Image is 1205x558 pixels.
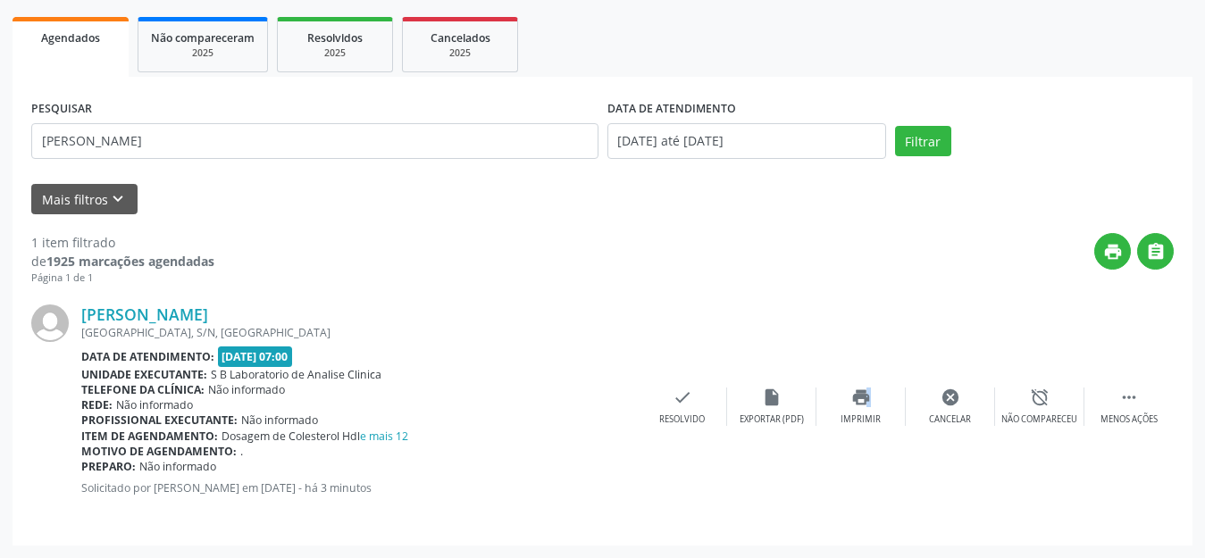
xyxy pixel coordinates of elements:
[1137,233,1174,270] button: 
[222,429,408,444] span: Dosagem de Colesterol Hdl
[208,382,285,397] span: Não informado
[431,30,490,46] span: Cancelados
[81,444,237,459] b: Motivo de agendamento:
[81,325,638,340] div: [GEOGRAPHIC_DATA], S/N, [GEOGRAPHIC_DATA]
[929,413,971,426] div: Cancelar
[895,126,951,156] button: Filtrar
[1119,387,1139,407] i: 
[31,252,214,271] div: de
[211,367,381,382] span: S B Laboratorio de Analise Clinica
[415,46,505,60] div: 2025
[31,233,214,252] div: 1 item filtrado
[1030,387,1050,407] i: alarm_off
[31,304,69,342] img: img
[81,382,205,397] b: Telefone da clínica:
[46,253,214,270] strong: 1925 marcações agendadas
[31,271,214,286] div: Página 1 de 1
[139,459,216,474] span: Não informado
[851,387,871,407] i: print
[151,46,255,60] div: 2025
[81,412,238,428] b: Profissional executante:
[762,387,782,407] i: insert_drive_file
[31,123,598,159] input: Nome, CNS
[607,123,886,159] input: Selecione um intervalo
[81,480,638,496] p: Solicitado por [PERSON_NAME] em [DATE] - há 3 minutos
[218,346,293,367] span: [DATE] 07:00
[31,96,92,123] label: PESQUISAR
[81,459,136,474] b: Preparo:
[290,46,380,60] div: 2025
[31,184,138,215] button: Mais filtroskeyboard_arrow_down
[81,397,113,412] b: Rede:
[1094,233,1131,270] button: print
[240,444,243,459] span: .
[241,412,318,428] span: Não informado
[607,96,736,123] label: DATA DE ATENDIMENTO
[1103,242,1123,262] i: print
[151,30,255,46] span: Não compareceram
[116,397,193,412] span: Não informado
[81,304,208,324] a: [PERSON_NAME]
[41,30,100,46] span: Agendados
[1100,413,1158,426] div: Menos ações
[360,429,408,444] a: e mais 12
[307,30,363,46] span: Resolvidos
[81,429,218,444] b: Item de agendamento:
[941,387,960,407] i: cancel
[1146,242,1166,262] i: 
[673,387,692,407] i: check
[841,413,881,426] div: Imprimir
[81,367,207,382] b: Unidade executante:
[108,189,128,209] i: keyboard_arrow_down
[1001,413,1077,426] div: Não compareceu
[659,413,705,426] div: Resolvido
[740,413,804,426] div: Exportar (PDF)
[81,349,214,364] b: Data de atendimento:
